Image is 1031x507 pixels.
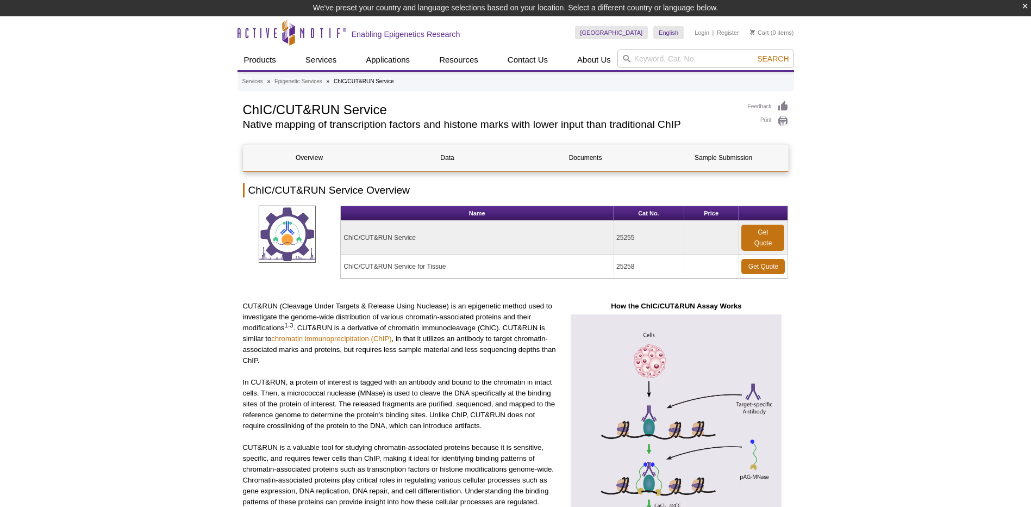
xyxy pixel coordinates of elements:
[359,50,416,70] a: Applications
[327,78,330,84] li: »
[299,50,343,70] a: Services
[713,26,714,39] li: |
[748,101,789,113] a: Feedback
[748,115,789,127] a: Print
[341,255,614,279] td: ChIC/CUT&RUN Service for Tissue
[614,206,684,221] th: Cat No.
[243,101,737,117] h1: ChIC/CUT&RUN Service
[520,145,652,171] a: Documents
[259,206,316,263] img: ChIC/CUT&RUN Service
[284,322,293,329] sup: 1-3
[571,50,617,70] a: About Us
[243,301,557,366] p: CUT&RUN (Cleavage Under Targets & Release Using Nuclease) is an epigenetic method used to investi...
[271,335,391,343] a: chromatin immunoprecipitation (ChIP)
[695,29,709,36] a: Login
[717,29,739,36] a: Register
[611,302,741,310] strong: How the ChIC/CUT&RUN Assay Works
[757,54,789,63] span: Search
[575,26,648,39] a: [GEOGRAPHIC_DATA]
[238,50,283,70] a: Products
[433,50,485,70] a: Resources
[617,50,794,68] input: Keyword, Cat. No.
[267,78,271,84] li: »
[750,29,769,36] a: Cart
[754,54,792,64] button: Search
[243,120,737,129] h2: Native mapping of transcription factors and histone marks with lower input than traditional ChIP
[341,221,614,255] td: ChIC/CUT&RUN Service
[243,183,789,197] h2: ChIC/CUT&RUN Service Overview
[382,145,514,171] a: Data
[243,145,376,171] a: Overview
[658,145,790,171] a: Sample Submission
[274,77,322,86] a: Epigenetic Services
[741,225,784,251] a: Get Quote
[352,29,460,39] h2: Enabling Epigenetics Research
[614,221,684,255] td: 25255
[750,26,794,39] li: (0 items)
[334,78,394,84] li: ChIC/CUT&RUN Service
[653,26,684,39] a: English
[684,206,739,221] th: Price
[741,259,785,274] a: Get Quote
[750,29,755,35] img: Your Cart
[614,255,684,279] td: 25258
[341,206,614,221] th: Name
[242,77,263,86] a: Services
[243,377,557,431] p: In CUT&RUN, a protein of interest is tagged with an antibody and bound to the chromatin in intact...
[501,50,554,70] a: Contact Us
